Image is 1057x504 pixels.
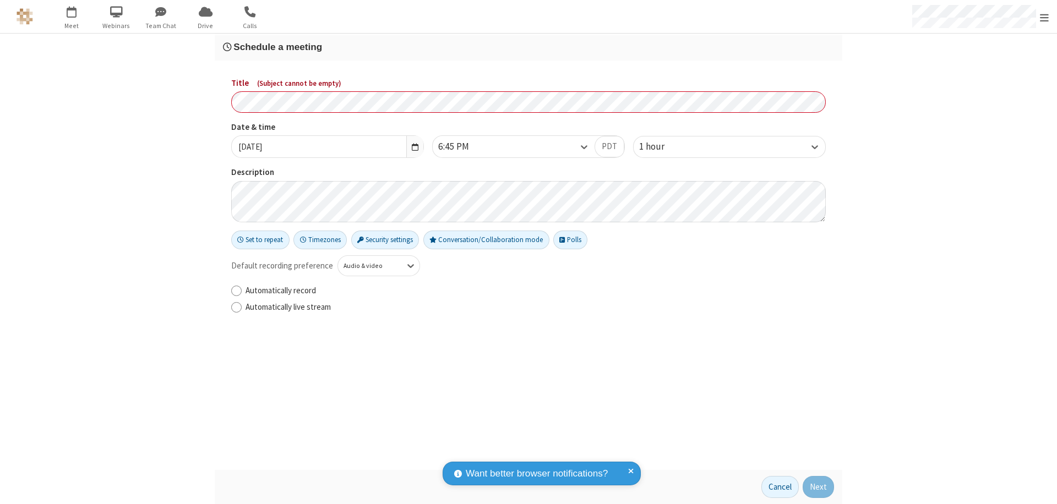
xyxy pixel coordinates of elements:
[17,8,33,25] img: QA Selenium DO NOT DELETE OR CHANGE
[423,231,549,249] button: Conversation/Collaboration mode
[246,301,826,314] label: Automatically live stream
[140,21,182,31] span: Team Chat
[257,79,341,88] span: ( Subject cannot be empty )
[185,21,226,31] span: Drive
[246,284,826,297] label: Automatically record
[351,231,419,249] button: Security settings
[803,476,834,498] button: Next
[293,231,347,249] button: Timezones
[233,41,322,52] span: Schedule a meeting
[344,261,396,271] div: Audio & video
[231,260,333,272] span: Default recording preference
[230,21,271,31] span: Calls
[51,21,92,31] span: Meet
[231,121,424,134] label: Date & time
[96,21,137,31] span: Webinars
[231,231,290,249] button: Set to repeat
[639,140,683,154] div: 1 hour
[438,140,488,154] div: 6:45 PM
[761,476,799,498] button: Cancel
[595,136,624,158] button: PDT
[231,77,826,90] label: Title
[466,467,608,481] span: Want better browser notifications?
[553,231,587,249] button: Polls
[231,166,826,179] label: Description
